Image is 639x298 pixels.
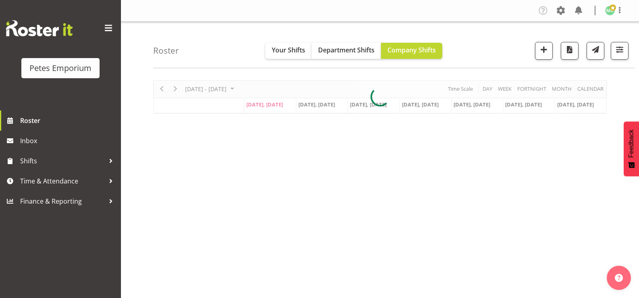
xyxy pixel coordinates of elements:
span: Feedback [628,129,635,158]
button: Feedback - Show survey [624,121,639,176]
span: Shifts [20,155,105,167]
img: help-xxl-2.png [615,274,623,282]
img: melanie-richardson713.jpg [605,6,615,15]
span: Department Shifts [318,46,375,54]
span: Company Shifts [387,46,436,54]
div: Petes Emporium [29,62,92,74]
button: Your Shifts [265,43,312,59]
button: Department Shifts [312,43,381,59]
span: Finance & Reporting [20,195,105,207]
span: Roster [20,115,117,127]
button: Filter Shifts [611,42,629,60]
span: Inbox [20,135,117,147]
span: Your Shifts [272,46,305,54]
button: Company Shifts [381,43,442,59]
img: Rosterit website logo [6,20,73,36]
span: Time & Attendance [20,175,105,187]
h4: Roster [153,46,179,55]
button: Send a list of all shifts for the selected filtered period to all rostered employees. [587,42,604,60]
button: Add a new shift [535,42,553,60]
button: Download a PDF of the roster according to the set date range. [561,42,579,60]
